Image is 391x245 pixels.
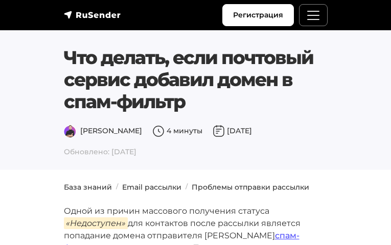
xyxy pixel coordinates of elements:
[192,182,309,192] a: Проблемы отправки рассылки
[64,217,128,229] em: «Недоступен»
[213,126,252,135] span: [DATE]
[152,126,202,135] span: 4 минуты
[64,142,328,157] span: Обновлено: [DATE]
[64,126,142,135] span: [PERSON_NAME]
[213,125,225,137] img: Дата публикации
[299,4,328,26] button: Меню
[122,182,181,192] a: Email рассылки
[64,182,112,192] a: База знаний
[64,10,121,20] img: RuSender
[58,182,334,193] nav: breadcrumb
[64,47,328,113] h1: Что делать, если почтовый сервис добавил домен в спам-фильтр
[152,125,165,137] img: Время чтения
[222,4,294,26] a: Регистрация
